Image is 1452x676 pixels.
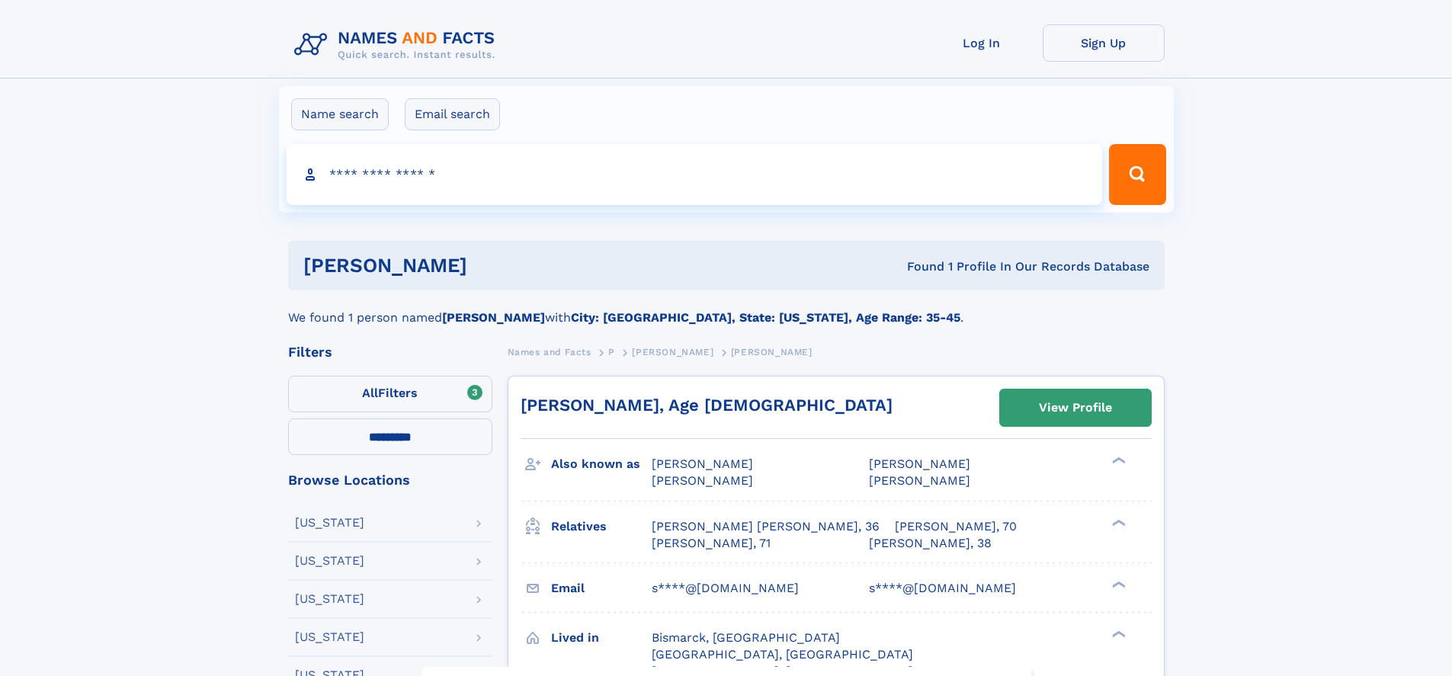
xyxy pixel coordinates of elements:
[632,347,713,357] span: [PERSON_NAME]
[291,98,389,130] label: Name search
[608,342,615,361] a: P
[921,24,1043,62] a: Log In
[551,625,652,651] h3: Lived in
[442,310,545,325] b: [PERSON_NAME]
[1108,517,1127,527] div: ❯
[551,451,652,477] h3: Also known as
[652,535,771,552] a: [PERSON_NAME], 71
[405,98,500,130] label: Email search
[295,517,364,529] div: [US_STATE]
[362,386,378,400] span: All
[1108,629,1127,639] div: ❯
[652,630,840,645] span: Bismarck, [GEOGRAPHIC_DATA]
[295,593,364,605] div: [US_STATE]
[551,575,652,601] h3: Email
[288,345,492,359] div: Filters
[869,457,970,471] span: [PERSON_NAME]
[508,342,591,361] a: Names and Facts
[288,473,492,487] div: Browse Locations
[895,518,1017,535] a: [PERSON_NAME], 70
[687,258,1149,275] div: Found 1 Profile In Our Records Database
[1039,390,1112,425] div: View Profile
[652,473,753,488] span: [PERSON_NAME]
[521,396,893,415] a: [PERSON_NAME], Age [DEMOGRAPHIC_DATA]
[287,144,1103,205] input: search input
[303,256,688,275] h1: [PERSON_NAME]
[1109,144,1165,205] button: Search Button
[288,24,508,66] img: Logo Names and Facts
[632,342,713,361] a: [PERSON_NAME]
[1108,579,1127,589] div: ❯
[1043,24,1165,62] a: Sign Up
[288,290,1165,327] div: We found 1 person named with .
[869,535,992,552] a: [PERSON_NAME], 38
[1000,389,1151,426] a: View Profile
[652,457,753,471] span: [PERSON_NAME]
[571,310,960,325] b: City: [GEOGRAPHIC_DATA], State: [US_STATE], Age Range: 35-45
[288,376,492,412] label: Filters
[652,518,880,535] a: [PERSON_NAME] [PERSON_NAME], 36
[295,631,364,643] div: [US_STATE]
[608,347,615,357] span: P
[295,555,364,567] div: [US_STATE]
[731,347,813,357] span: [PERSON_NAME]
[551,514,652,540] h3: Relatives
[1108,456,1127,466] div: ❯
[652,647,913,662] span: [GEOGRAPHIC_DATA], [GEOGRAPHIC_DATA]
[869,473,970,488] span: [PERSON_NAME]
